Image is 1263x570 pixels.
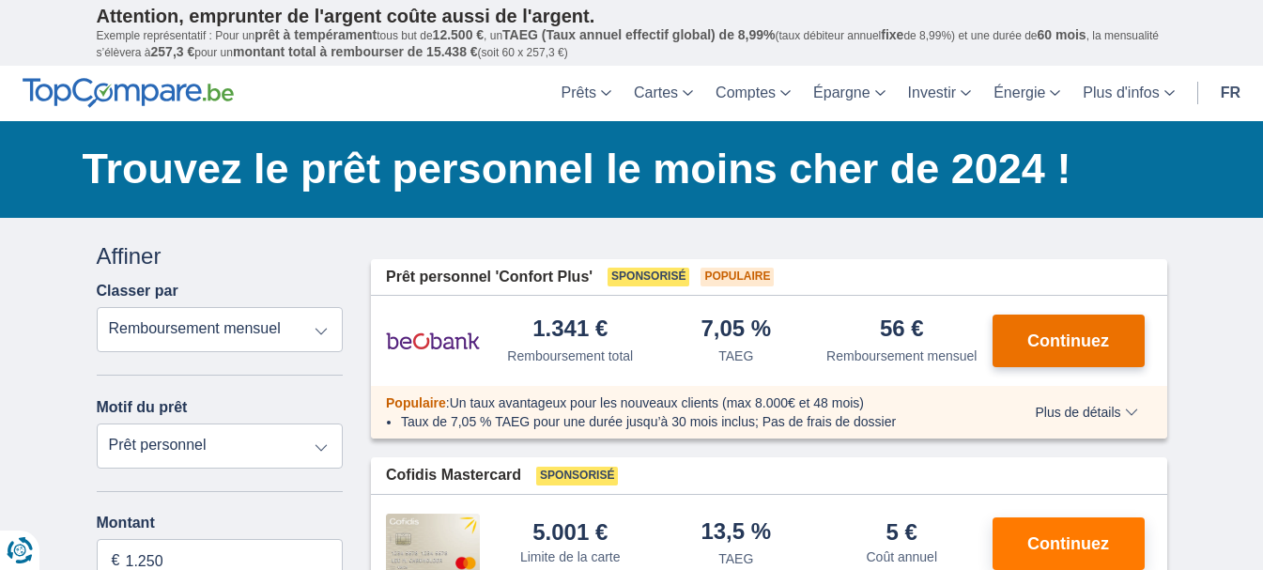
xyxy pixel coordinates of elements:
[701,268,774,286] span: Populaire
[532,317,608,343] div: 1.341 €
[23,78,234,108] img: TopCompare
[1027,332,1109,349] span: Continuez
[1038,27,1086,42] span: 60 mois
[520,547,621,566] div: Limite de la carte
[982,66,1071,121] a: Énergie
[701,317,771,343] div: 7,05 %
[536,467,618,485] span: Sponsorisé
[507,347,633,365] div: Remboursement total
[550,66,623,121] a: Prêts
[608,268,689,286] span: Sponsorisé
[1027,535,1109,552] span: Continuez
[151,44,195,59] span: 257,3 €
[386,395,446,410] span: Populaire
[826,347,977,365] div: Remboursement mensuel
[371,393,995,412] div: :
[532,521,608,544] div: 5.001 €
[701,520,771,546] div: 13,5 %
[433,27,485,42] span: 12.500 €
[623,66,704,121] a: Cartes
[233,44,478,59] span: montant total à rembourser de 15.438 €
[401,412,980,431] li: Taux de 7,05 % TAEG pour une durée jusqu’à 30 mois inclus; Pas de frais de dossier
[897,66,983,121] a: Investir
[97,5,1167,27] p: Attention, emprunter de l'argent coûte aussi de l'argent.
[993,517,1145,570] button: Continuez
[718,347,753,365] div: TAEG
[880,317,924,343] div: 56 €
[1209,66,1252,121] a: fr
[254,27,377,42] span: prêt à tempérament
[97,283,178,300] label: Classer par
[386,267,593,288] span: Prêt personnel 'Confort Plus'
[1071,66,1185,121] a: Plus d'infos
[450,395,864,410] span: Un taux avantageux pour les nouveaux clients (max 8.000€ et 48 mois)
[386,317,480,364] img: pret personnel Beobank
[97,240,344,272] div: Affiner
[1035,406,1137,419] span: Plus de détails
[704,66,802,121] a: Comptes
[993,315,1145,367] button: Continuez
[386,465,521,486] span: Cofidis Mastercard
[83,140,1167,198] h1: Trouvez le prêt personnel le moins cher de 2024 !
[718,549,753,568] div: TAEG
[886,521,917,544] div: 5 €
[97,515,344,531] label: Montant
[866,547,937,566] div: Coût annuel
[881,27,903,42] span: fixe
[97,27,1167,61] p: Exemple représentatif : Pour un tous but de , un (taux débiteur annuel de 8,99%) et une durée de ...
[502,27,775,42] span: TAEG (Taux annuel effectif global) de 8,99%
[1021,405,1151,420] button: Plus de détails
[97,399,188,416] label: Motif du prêt
[802,66,897,121] a: Épargne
